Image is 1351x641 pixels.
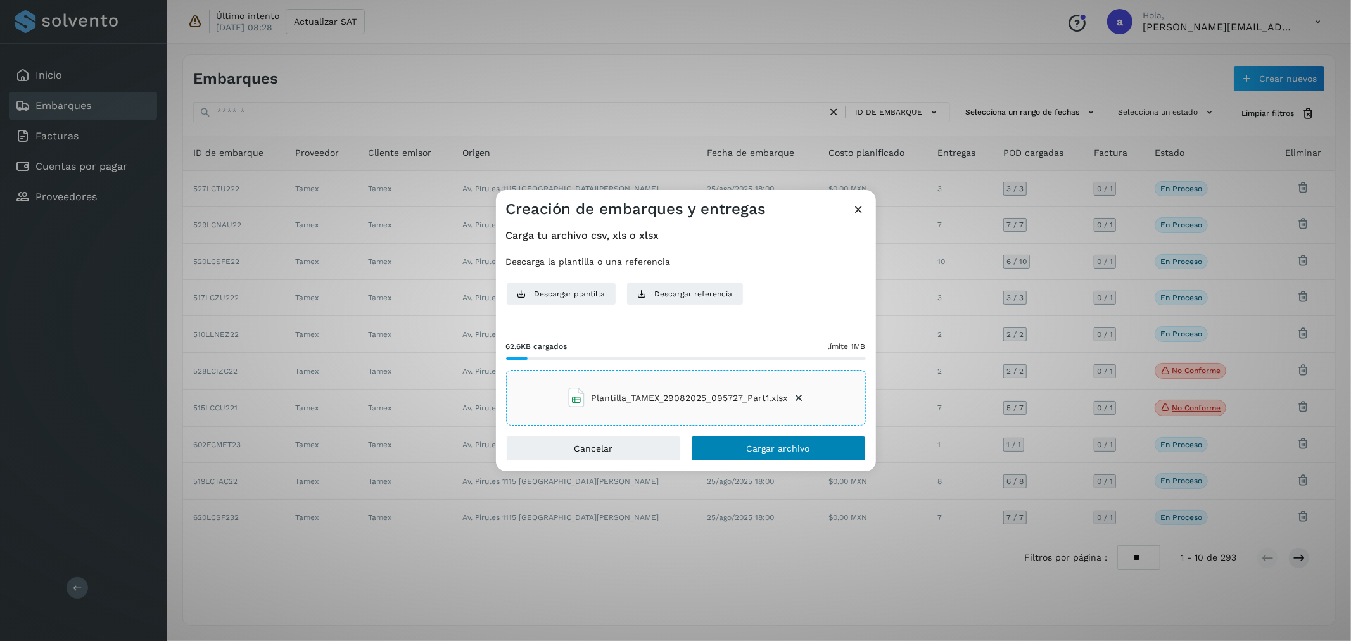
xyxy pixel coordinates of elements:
button: Descargar referencia [626,282,744,305]
span: Cancelar [574,444,612,453]
button: Descargar plantilla [506,282,616,305]
span: Descargar plantilla [535,288,606,300]
span: límite 1MB [828,341,866,352]
h4: Carga tu archivo csv, xls o xlsx [506,229,866,241]
span: Descargar referencia [655,288,733,300]
h3: Creación de embarques y entregas [506,200,766,219]
button: Cargar archivo [691,436,866,461]
span: 62.6KB cargados [506,341,568,352]
p: Descarga la plantilla o una referencia [506,257,866,267]
span: Plantilla_TAMEX_29082025_095727_Part1.xlsx [592,391,788,405]
button: Cancelar [506,436,681,461]
span: Cargar archivo [747,444,810,453]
